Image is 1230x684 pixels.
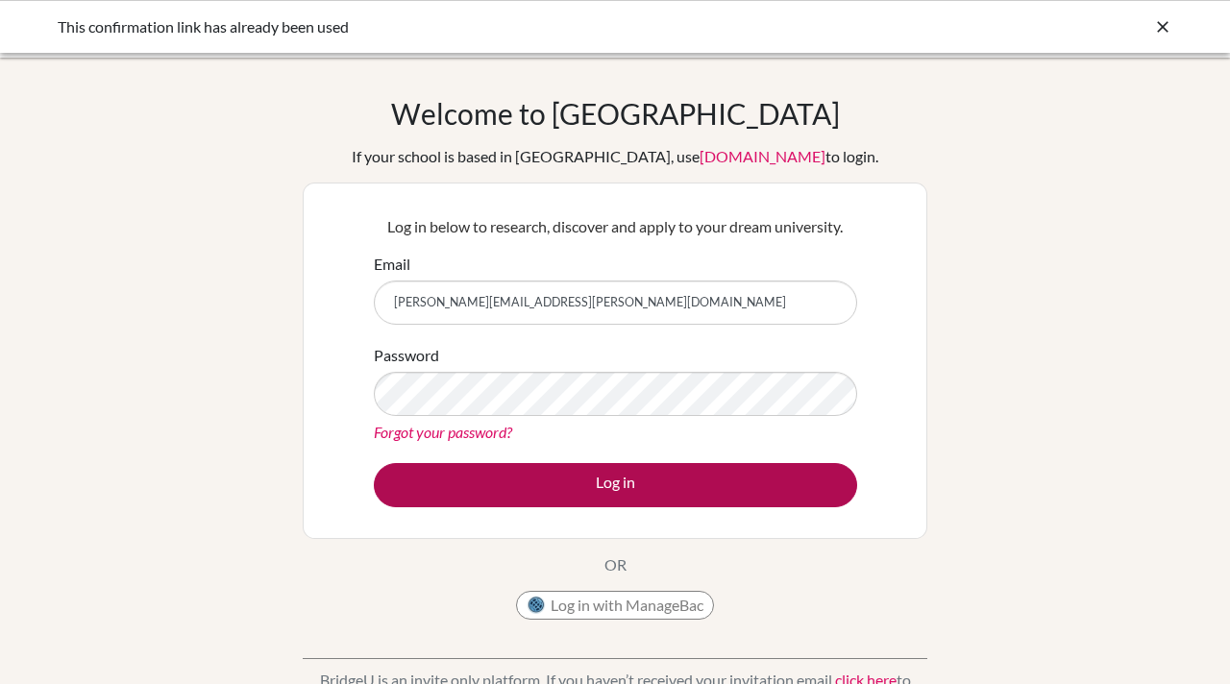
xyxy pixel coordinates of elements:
button: Log in [374,463,857,507]
button: Log in with ManageBac [516,591,714,620]
p: Log in below to research, discover and apply to your dream university. [374,215,857,238]
div: If your school is based in [GEOGRAPHIC_DATA], use to login. [352,145,878,168]
label: Email [374,253,410,276]
a: Forgot your password? [374,423,512,441]
label: Password [374,344,439,367]
h1: Welcome to [GEOGRAPHIC_DATA] [391,96,840,131]
a: [DOMAIN_NAME] [700,147,825,165]
div: This confirmation link has already been used [58,15,884,38]
p: OR [604,553,627,576]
